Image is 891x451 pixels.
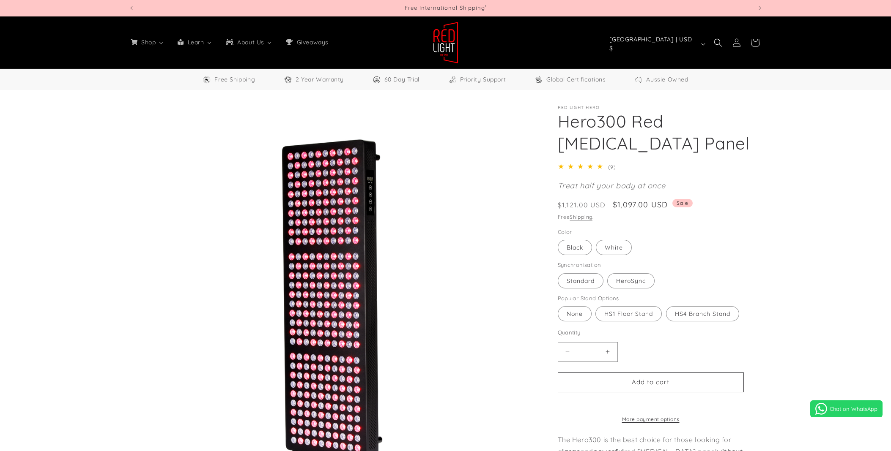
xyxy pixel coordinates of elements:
[666,306,739,321] label: HS4 Branch Stand
[558,200,606,210] s: $1,121.00 USD
[672,199,693,207] span: Sale
[123,33,170,51] a: Shop
[570,214,592,220] a: Shipping
[595,306,662,321] label: HS1 Floor Stand
[535,76,543,84] img: Certifications Icon
[219,33,279,51] a: About Us
[558,213,763,221] div: Free .
[170,33,219,51] a: Learn
[405,4,487,11] span: Free International Shipping¹
[558,306,592,321] label: None
[279,33,334,51] a: Giveaways
[558,181,666,190] em: Treat half your body at once
[646,74,688,85] span: Aussie Owned
[558,240,592,255] label: Black
[604,36,709,52] button: [GEOGRAPHIC_DATA] | USD $
[203,76,211,84] img: Free Shipping Icon
[558,372,744,392] button: Add to cart
[373,76,381,84] img: Trial Icon
[433,22,458,64] img: Red Light Hero
[236,38,265,46] span: About Us
[203,74,255,85] a: Free Worldwide Shipping
[613,199,668,210] span: $1,097.00 USD
[546,74,606,85] span: Global Certifications
[608,164,615,170] span: (9)
[558,273,603,288] label: Standard
[140,38,156,46] span: Shop
[295,38,329,46] span: Giveaways
[558,261,602,269] legend: Synchronisation
[634,76,643,84] img: Aussie Owned Icon
[448,76,457,84] img: Support Icon
[607,273,655,288] label: HeroSync
[460,74,506,85] span: Priority Support
[634,74,688,85] a: Aussie Owned
[296,74,344,85] span: 2 Year Warranty
[558,294,620,303] legend: Popular Stand Options
[284,74,344,85] a: 2 Year Warranty
[535,74,606,85] a: Global Certifications
[558,160,606,173] div: 5.0 out of 5.0 stars
[558,110,763,154] h1: Hero300 Red [MEDICAL_DATA] Panel
[558,329,744,337] label: Quantity
[214,74,255,85] span: Free Shipping
[609,35,697,53] span: [GEOGRAPHIC_DATA] | USD $
[558,105,763,110] p: Red Light Hero
[430,18,461,67] a: Red Light Hero
[284,76,292,84] img: Warranty Icon
[558,228,573,236] legend: Color
[558,416,744,423] a: More payment options
[810,400,883,417] a: Chat on WhatsApp
[373,74,419,85] a: 60 Day Trial
[709,33,727,52] summary: Search
[596,240,632,255] label: White
[448,74,506,85] a: Priority Support
[830,405,877,412] span: Chat on WhatsApp
[384,74,419,85] span: 60 Day Trial
[186,38,205,46] span: Learn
